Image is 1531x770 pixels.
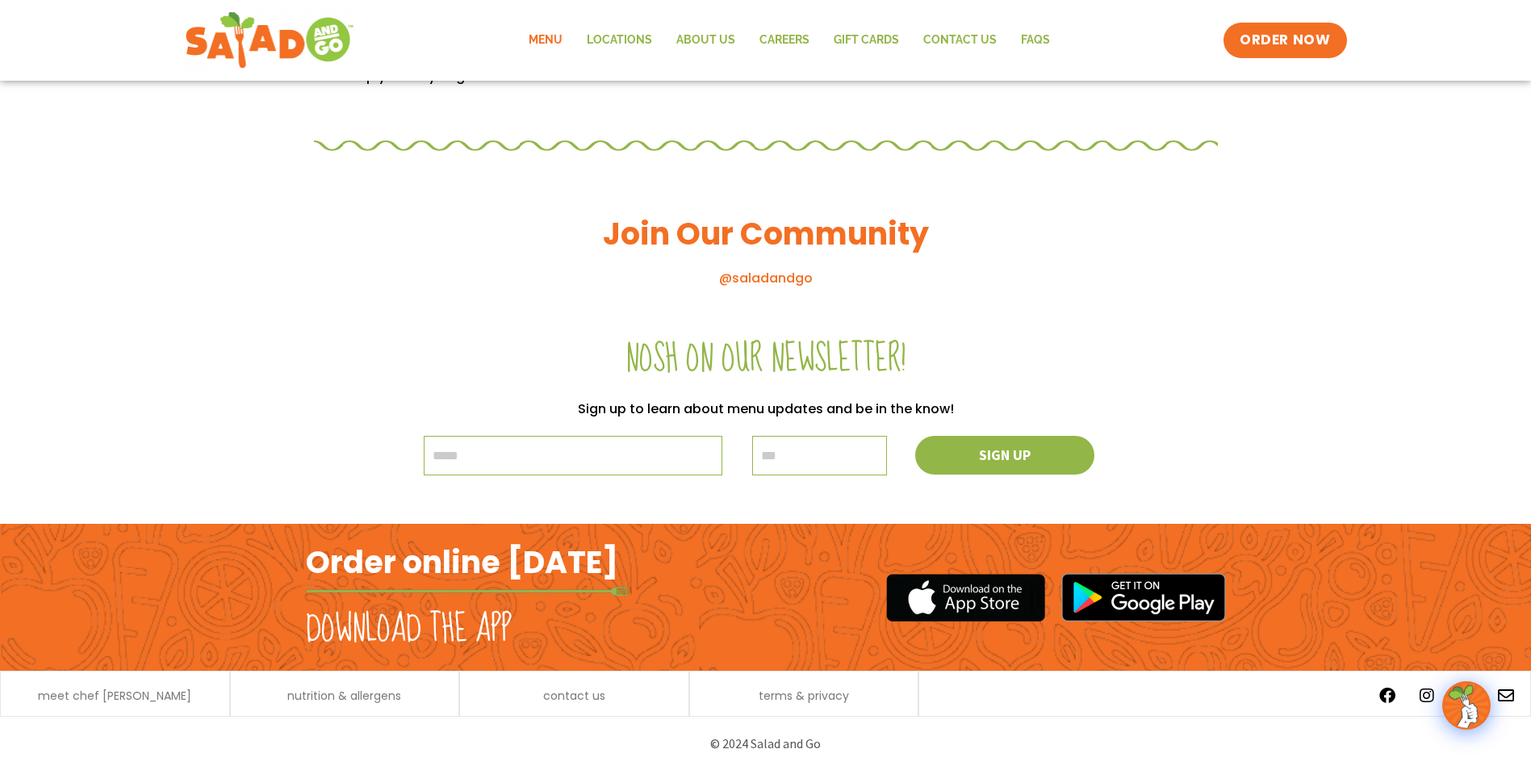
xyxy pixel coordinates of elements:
[1009,22,1062,59] a: FAQs
[314,398,1218,420] p: Sign up to learn about menu updates and be in the know!
[979,448,1031,462] span: Sign up
[1240,31,1330,50] span: ORDER NOW
[306,587,629,596] img: fork
[747,22,822,59] a: Careers
[1224,23,1346,58] a: ORDER NOW
[915,436,1094,475] button: Sign up
[719,269,813,287] a: @saladandgo
[287,690,401,701] a: nutrition & allergens
[759,690,849,701] a: terms & privacy
[911,22,1009,59] a: Contact Us
[306,542,618,582] h2: Order online [DATE]
[575,22,664,59] a: Locations
[314,337,1218,382] h2: Nosh on our newsletter!
[314,214,1218,253] h3: Join Our Community
[664,22,747,59] a: About Us
[543,690,605,701] a: contact us
[517,22,1062,59] nav: Menu
[314,733,1218,755] p: © 2024 Salad and Go
[1061,573,1226,621] img: google_play
[306,607,512,652] h2: Download the app
[1444,683,1489,728] img: wpChatIcon
[822,22,911,59] a: GIFT CARDS
[886,571,1045,624] img: appstore
[38,690,191,701] a: meet chef [PERSON_NAME]
[517,22,575,59] a: Menu
[185,8,355,73] img: new-SAG-logo-768×292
